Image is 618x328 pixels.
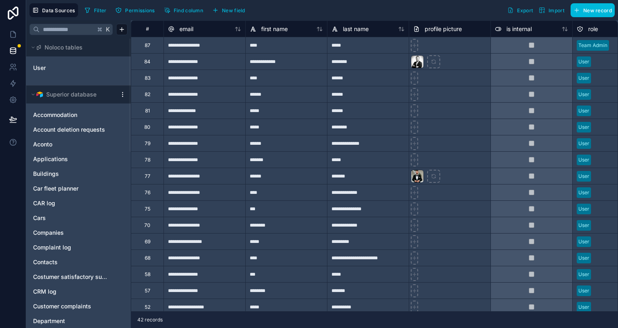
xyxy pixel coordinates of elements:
div: CRM log [29,285,128,298]
div: 80 [144,124,150,130]
div: Costumer satisfactory survey [29,270,128,283]
a: Complaint log [33,243,107,252]
div: User [578,91,589,98]
div: User [578,107,589,115]
button: Import [536,3,567,17]
div: 68 [145,255,150,261]
button: Permissions [112,4,157,16]
button: Noloco tables [29,42,123,53]
div: Aconto [29,138,128,151]
a: Buildings [33,170,107,178]
a: Contacts [33,258,107,266]
div: 78 [145,157,150,163]
div: 82 [145,91,150,98]
button: New field [209,4,248,16]
button: Export [504,3,536,17]
div: 70 [144,222,150,229]
a: Applications [33,155,107,163]
a: CAR log [33,199,107,207]
span: 42 records [137,317,163,323]
span: CAR log [33,199,55,207]
div: Companies [29,226,128,239]
div: User [578,205,589,213]
div: 58 [145,271,150,278]
a: Department [33,317,107,325]
div: User [578,58,589,65]
div: User [578,173,589,180]
div: 77 [145,173,150,180]
div: Customer complaints [29,300,128,313]
a: Accommodation [33,111,107,119]
div: 83 [145,75,150,81]
a: Aconto [33,140,107,148]
div: 52 [145,304,150,310]
div: 75 [145,206,150,212]
div: Complaint log [29,241,128,254]
span: Filter [94,7,107,13]
span: New field [222,7,245,13]
div: Car fleet planner [29,182,128,195]
button: Data Sources [29,3,78,17]
div: 79 [145,140,150,147]
span: User [33,64,46,72]
div: User [578,254,589,262]
div: Buildings [29,167,128,180]
span: Customer complaints [33,302,91,310]
span: CRM log [33,288,56,296]
span: role [588,25,598,33]
span: Noloco tables [45,43,83,52]
span: Car fleet planner [33,184,78,193]
div: 69 [145,238,150,245]
div: 87 [145,42,150,49]
div: User [578,222,589,229]
div: User [578,156,589,164]
span: Find column [174,7,203,13]
span: Aconto [33,140,52,148]
div: User [29,61,128,74]
div: User [578,271,589,278]
a: Companies [33,229,107,237]
button: Find column [161,4,206,16]
span: Accommodation [33,111,77,119]
div: Cars [29,211,128,225]
span: New record [583,7,612,13]
div: 57 [145,288,150,294]
button: Filter [81,4,110,16]
div: Accommodation [29,108,128,121]
a: Customer complaints [33,302,107,310]
a: User [33,64,99,72]
span: Department [33,317,65,325]
a: Account deletion requests [33,126,107,134]
img: Airtable Logo [36,91,43,98]
div: User [578,287,589,294]
div: Team Admin [578,42,607,49]
div: 81 [145,108,150,114]
div: User [578,303,589,311]
div: 84 [144,58,150,65]
div: Contacts [29,256,128,269]
div: User [578,189,589,196]
span: Applications [33,155,68,163]
span: Complaint log [33,243,71,252]
span: Companies [33,229,64,237]
a: Car fleet planner [33,184,107,193]
a: Costumer satisfactory survey [33,273,107,281]
div: # [137,26,157,32]
span: Export [517,7,533,13]
div: User [578,74,589,82]
span: K [105,27,111,32]
button: New record [571,3,615,17]
span: Contacts [33,258,58,266]
span: Cars [33,214,46,222]
span: is internal [506,25,532,33]
span: last name [343,25,369,33]
div: Department [29,315,128,328]
span: profile picture [425,25,462,33]
span: email [179,25,193,33]
a: CRM log [33,288,107,296]
div: Applications [29,153,128,166]
div: User [578,124,589,131]
span: Superior database [46,90,96,99]
a: New record [567,3,615,17]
